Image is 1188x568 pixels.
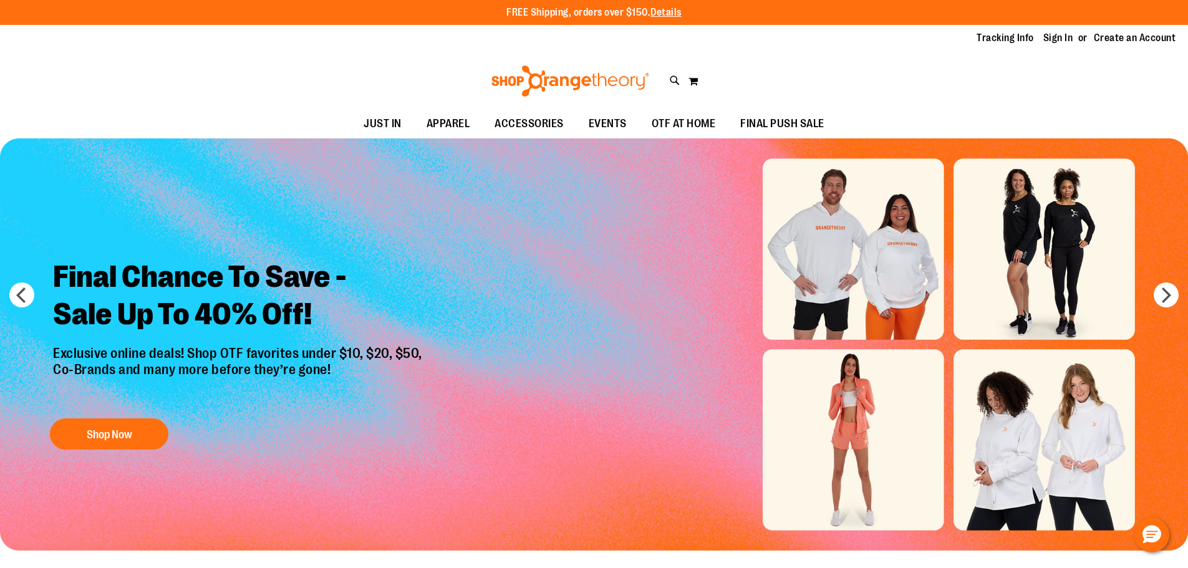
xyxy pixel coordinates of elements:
button: prev [9,282,34,307]
a: Sign In [1043,31,1073,45]
img: Shop Orangetheory [490,65,651,97]
span: FINAL PUSH SALE [740,110,824,138]
a: Details [650,7,682,18]
span: OTF AT HOME [652,110,716,138]
a: ACCESSORIES [482,110,576,138]
a: Final Chance To Save -Sale Up To 40% Off! Exclusive online deals! Shop OTF favorites under $10, $... [44,249,435,456]
a: OTF AT HOME [639,110,728,138]
a: EVENTS [576,110,639,138]
a: Create an Account [1094,31,1176,45]
span: EVENTS [589,110,627,138]
span: ACCESSORIES [495,110,564,138]
h2: Final Chance To Save - Sale Up To 40% Off! [44,249,435,345]
a: APPAREL [414,110,483,138]
span: APPAREL [427,110,470,138]
a: JUST IN [351,110,414,138]
button: next [1154,282,1179,307]
a: FINAL PUSH SALE [728,110,837,138]
a: Tracking Info [977,31,1034,45]
button: Shop Now [50,418,168,450]
span: JUST IN [364,110,402,138]
p: Exclusive online deals! Shop OTF favorites under $10, $20, $50, Co-Brands and many more before th... [44,345,435,407]
button: Hello, have a question? Let’s chat. [1134,517,1169,552]
p: FREE Shipping, orders over $150. [506,6,682,20]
